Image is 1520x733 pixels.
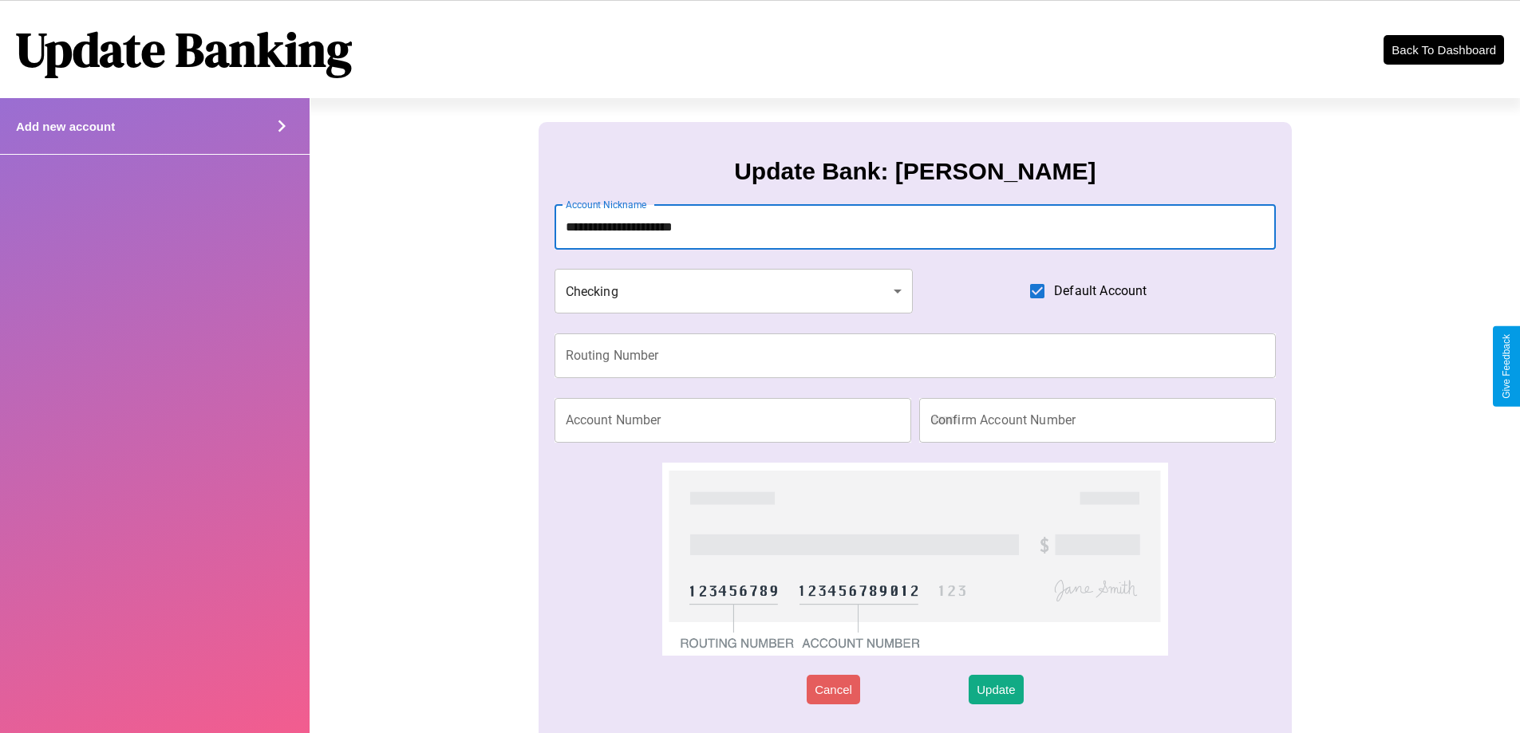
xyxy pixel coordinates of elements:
label: Account Nickname [566,198,647,211]
span: Default Account [1054,282,1147,301]
button: Back To Dashboard [1384,35,1504,65]
img: check [662,463,1167,656]
h1: Update Banking [16,17,352,82]
button: Cancel [807,675,860,704]
h3: Update Bank: [PERSON_NAME] [734,158,1096,185]
button: Update [969,675,1023,704]
div: Checking [555,269,914,313]
h4: Add new account [16,120,115,133]
div: Give Feedback [1501,334,1512,399]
